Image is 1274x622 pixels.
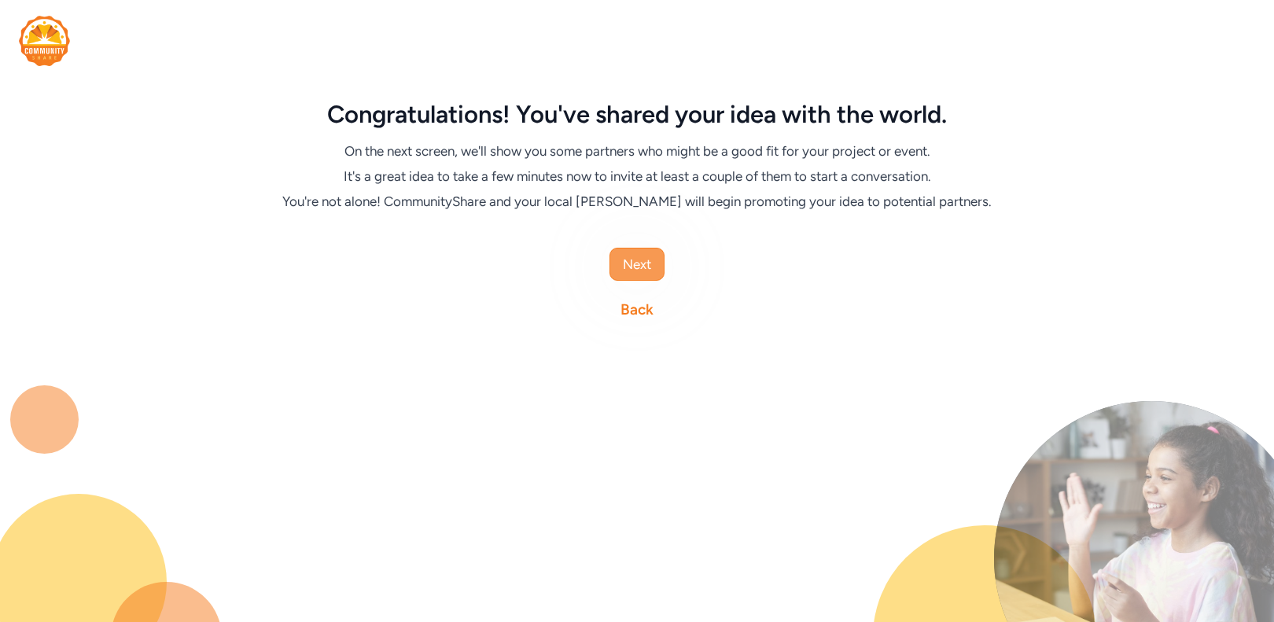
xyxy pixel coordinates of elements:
[266,142,1008,160] div: On the next screen, we'll show you some partners who might be a good fit for your project or event.
[266,167,1008,186] div: It's a great idea to take a few minutes now to invite at least a couple of them to start a conver...
[266,192,1008,211] div: You're not alone! CommunityShare and your local [PERSON_NAME] will begin promoting your idea to p...
[623,255,651,274] span: Next
[609,248,665,281] button: Next
[266,101,1008,129] div: Congratulations! You've shared your idea with the world.
[620,299,654,321] a: Back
